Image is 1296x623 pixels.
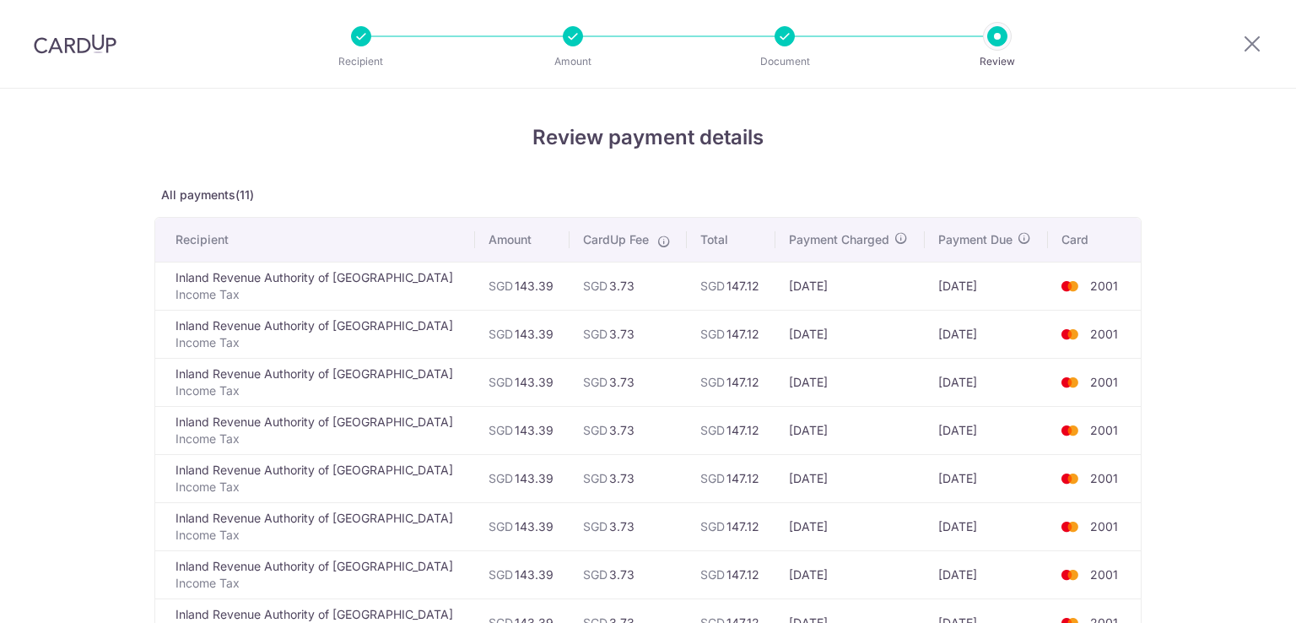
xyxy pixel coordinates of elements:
td: [DATE] [925,454,1048,502]
img: <span class="translation_missing" title="translation missing: en.account_steps.new_confirm_form.b... [1053,372,1087,393]
td: 147.12 [687,406,775,454]
p: Review [935,53,1060,70]
td: 147.12 [687,310,775,358]
span: 2001 [1090,567,1118,582]
p: Income Tax [175,334,462,351]
td: 3.73 [570,406,688,454]
td: 147.12 [687,502,775,550]
img: <span class="translation_missing" title="translation missing: en.account_steps.new_confirm_form.b... [1053,420,1087,441]
img: <span class="translation_missing" title="translation missing: en.account_steps.new_confirm_form.b... [1053,565,1087,585]
td: [DATE] [775,310,926,358]
td: Inland Revenue Authority of [GEOGRAPHIC_DATA] [155,502,475,550]
td: [DATE] [925,310,1048,358]
td: Inland Revenue Authority of [GEOGRAPHIC_DATA] [155,454,475,502]
span: SGD [489,279,513,293]
td: 3.73 [570,262,688,310]
img: <span class="translation_missing" title="translation missing: en.account_steps.new_confirm_form.b... [1053,517,1087,537]
img: <span class="translation_missing" title="translation missing: en.account_steps.new_confirm_form.b... [1053,469,1087,489]
p: Amount [510,53,635,70]
span: SGD [583,519,607,534]
td: 147.12 [687,358,775,406]
p: Income Tax [175,382,462,399]
td: [DATE] [775,358,926,406]
td: Inland Revenue Authority of [GEOGRAPHIC_DATA] [155,358,475,406]
th: Card [1048,218,1141,262]
td: 143.39 [475,406,570,454]
span: Payment Charged [789,231,889,248]
span: SGD [700,279,725,293]
img: CardUp [34,34,116,54]
td: 143.39 [475,262,570,310]
td: Inland Revenue Authority of [GEOGRAPHIC_DATA] [155,550,475,599]
p: Income Tax [175,479,462,496]
td: 3.73 [570,358,688,406]
span: SGD [489,423,513,437]
p: Recipient [299,53,424,70]
span: SGD [583,279,607,293]
th: Total [687,218,775,262]
span: SGD [700,327,725,341]
span: 2001 [1090,423,1118,437]
p: Income Tax [175,575,462,592]
td: 143.39 [475,358,570,406]
img: <span class="translation_missing" title="translation missing: en.account_steps.new_confirm_form.b... [1053,276,1087,296]
td: [DATE] [775,262,926,310]
td: 3.73 [570,550,688,599]
td: Inland Revenue Authority of [GEOGRAPHIC_DATA] [155,262,475,310]
span: 2001 [1090,471,1118,485]
span: SGD [583,471,607,485]
h4: Review payment details [154,122,1142,153]
img: <span class="translation_missing" title="translation missing: en.account_steps.new_confirm_form.b... [1053,324,1087,344]
p: All payments(11) [154,187,1142,203]
p: Document [722,53,847,70]
td: 143.39 [475,454,570,502]
td: [DATE] [925,550,1048,599]
span: SGD [700,375,725,389]
td: 147.12 [687,454,775,502]
td: 147.12 [687,550,775,599]
p: Income Tax [175,527,462,544]
td: 147.12 [687,262,775,310]
span: SGD [700,423,725,437]
td: [DATE] [775,502,926,550]
span: SGD [489,519,513,534]
span: SGD [700,519,725,534]
span: SGD [583,327,607,341]
span: SGD [489,471,513,485]
span: 2001 [1090,327,1118,341]
td: 3.73 [570,502,688,550]
span: SGD [583,375,607,389]
td: [DATE] [925,358,1048,406]
th: Amount [475,218,570,262]
td: Inland Revenue Authority of [GEOGRAPHIC_DATA] [155,310,475,358]
td: [DATE] [775,454,926,502]
td: [DATE] [775,406,926,454]
span: 2001 [1090,375,1118,389]
span: CardUp Fee [583,231,649,248]
iframe: Opens a widget where you can find more information [1188,572,1279,615]
span: SGD [489,375,513,389]
td: 3.73 [570,310,688,358]
td: Inland Revenue Authority of [GEOGRAPHIC_DATA] [155,406,475,454]
span: 2001 [1090,279,1118,293]
td: 143.39 [475,550,570,599]
span: SGD [489,327,513,341]
td: [DATE] [925,406,1048,454]
span: SGD [700,471,725,485]
span: 2001 [1090,519,1118,534]
span: Payment Due [938,231,1012,248]
th: Recipient [155,218,475,262]
p: Income Tax [175,286,462,303]
span: SGD [583,423,607,437]
td: [DATE] [775,550,926,599]
td: [DATE] [925,502,1048,550]
span: SGD [700,567,725,582]
td: [DATE] [925,262,1048,310]
td: 143.39 [475,502,570,550]
span: SGD [489,567,513,582]
td: 143.39 [475,310,570,358]
p: Income Tax [175,431,462,447]
td: 3.73 [570,454,688,502]
span: SGD [583,567,607,582]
